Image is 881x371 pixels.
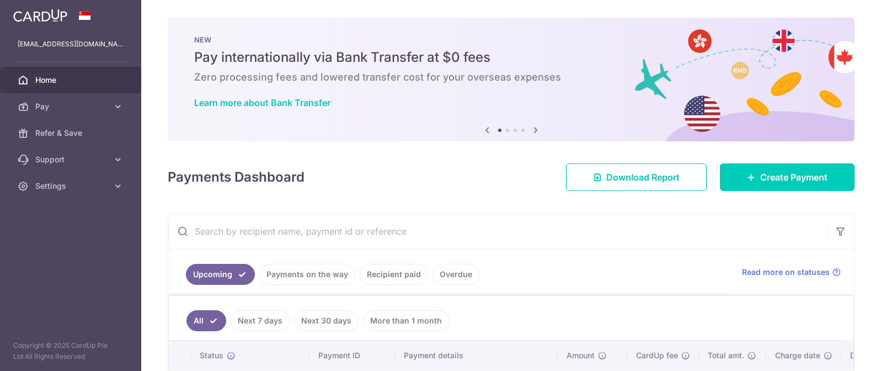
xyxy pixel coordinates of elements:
a: More than 1 month [363,310,449,331]
span: Settings [35,181,108,192]
th: Payment ID [309,341,395,370]
input: Search by recipient name, payment id or reference [168,214,827,249]
a: Learn more about Bank Transfer [194,97,330,108]
p: [EMAIL_ADDRESS][DOMAIN_NAME] [18,39,124,50]
span: Charge date [775,350,820,361]
a: Read more on statuses [742,267,841,278]
span: CardUp fee [636,350,678,361]
a: Download Report [566,163,707,191]
a: Upcoming [186,264,255,285]
span: Amount [567,350,595,361]
a: Next 30 days [294,310,359,331]
img: Bank transfer banner [168,18,855,141]
a: Next 7 days [231,310,290,331]
h5: Pay internationally via Bank Transfer at $0 fees [194,49,828,66]
a: Payments on the way [259,264,355,285]
th: Payment details [395,341,558,370]
span: Support [35,154,108,165]
span: Status [200,350,223,361]
span: Refer & Save [35,128,108,139]
span: Create Payment [760,171,827,184]
span: Read more on statuses [742,267,830,278]
p: NEW [194,35,828,44]
a: Recipient paid [360,264,428,285]
span: Download Report [606,171,680,184]
span: Pay [35,101,108,112]
span: Home [35,75,108,86]
a: All [186,310,226,331]
a: Overdue [433,264,479,285]
h6: Zero processing fees and lowered transfer cost for your overseas expenses [194,71,828,84]
span: Total amt. [708,350,744,361]
h4: Payments Dashboard [168,167,305,187]
img: CardUp [13,9,67,22]
a: Create Payment [720,163,855,191]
